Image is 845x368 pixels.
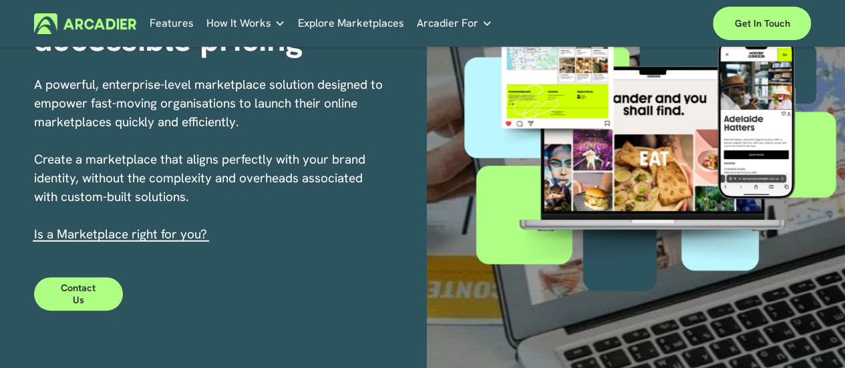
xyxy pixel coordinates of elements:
a: Explore Marketplaces [298,13,404,34]
a: Contact Us [34,277,123,311]
a: Get in touch [713,7,811,40]
a: s a Marketplace right for you? [37,226,207,242]
span: Arcadier For [417,14,478,33]
span: How It Works [206,14,271,33]
a: Features [150,13,194,34]
img: Arcadier [34,13,136,34]
p: A powerful, enterprise-level marketplace solution designed to empower fast-moving organisations t... [34,75,385,244]
a: folder dropdown [206,13,285,34]
a: folder dropdown [417,13,492,34]
span: I [34,226,207,242]
iframe: Chat Widget [778,304,845,368]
